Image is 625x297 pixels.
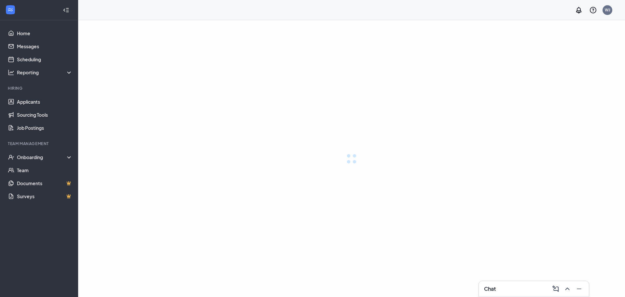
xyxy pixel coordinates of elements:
[17,108,73,121] a: Sourcing Tools
[562,284,572,294] button: ChevronUp
[63,7,69,13] svg: Collapse
[17,27,73,40] a: Home
[17,95,73,108] a: Applicants
[17,53,73,66] a: Scheduling
[575,6,583,14] svg: Notifications
[17,177,73,190] a: DocumentsCrown
[7,7,14,13] svg: WorkstreamLogo
[563,285,571,293] svg: ChevronUp
[605,7,610,13] div: WJ
[8,141,71,146] div: Team Management
[573,284,584,294] button: Minimize
[17,121,73,134] a: Job Postings
[17,190,73,203] a: SurveysCrown
[550,284,560,294] button: ComposeMessage
[589,6,597,14] svg: QuestionInfo
[575,285,583,293] svg: Minimize
[17,164,73,177] a: Team
[17,154,73,160] div: Onboarding
[552,285,560,293] svg: ComposeMessage
[17,40,73,53] a: Messages
[484,285,496,292] h3: Chat
[8,69,14,76] svg: Analysis
[8,85,71,91] div: Hiring
[17,69,73,76] div: Reporting
[8,154,14,160] svg: UserCheck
